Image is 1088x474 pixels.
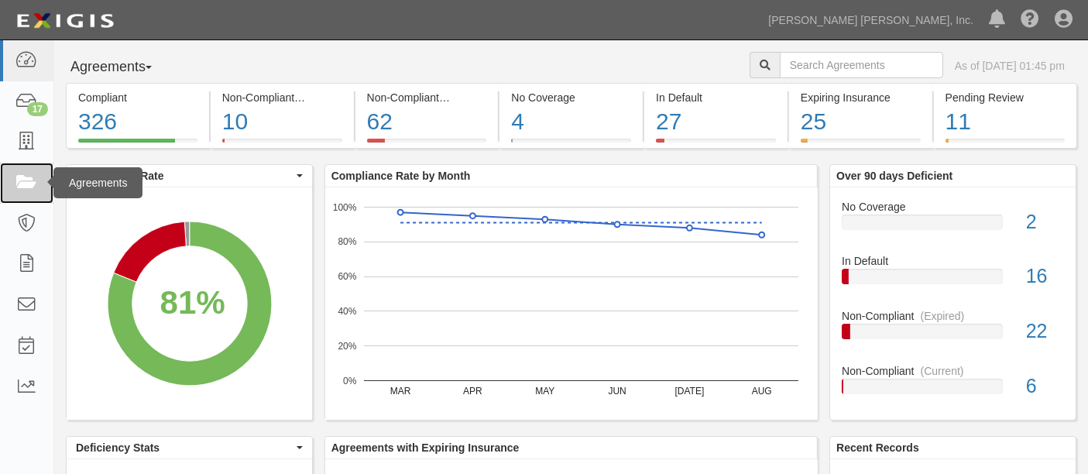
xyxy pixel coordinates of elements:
a: Non-Compliant(Current)6 [842,363,1064,407]
span: Deficiency Stats [76,440,293,455]
span: Compliance Rate [76,168,293,184]
i: Help Center - Complianz [1021,11,1039,29]
div: Non-Compliant [830,363,1076,379]
a: Compliant326 [66,139,209,151]
a: Expiring Insurance25 [789,139,932,151]
div: Agreements [53,167,142,198]
a: Pending Review11 [934,139,1077,151]
text: 80% [338,236,356,247]
div: In Default [830,253,1076,269]
div: 16 [1014,263,1076,290]
text: MAR [390,386,411,397]
div: Compliant [78,90,197,105]
div: Non-Compliant (Current) [222,90,342,105]
text: [DATE] [674,386,704,397]
text: 60% [338,271,356,282]
div: Pending Review [946,90,1065,105]
div: (Current) [921,363,964,379]
text: 20% [338,341,356,352]
text: MAY [535,386,554,397]
text: APR [463,386,482,397]
div: 6 [1014,373,1076,400]
button: Compliance Rate [67,165,312,187]
text: 100% [333,201,357,212]
div: (Expired) [921,308,965,324]
a: In Default27 [644,139,788,151]
div: 326 [78,105,197,139]
div: 27 [656,105,776,139]
div: 17 [27,102,48,116]
div: 10 [222,105,342,139]
div: (Current) [300,90,344,105]
div: 22 [1014,318,1076,345]
a: Non-Compliant(Expired)22 [842,308,1064,363]
div: 4 [511,105,631,139]
div: 62 [367,105,487,139]
input: Search Agreements [780,52,943,78]
a: In Default16 [842,253,1064,308]
div: (Expired) [445,90,489,105]
div: Non-Compliant (Expired) [367,90,487,105]
div: No Coverage [830,199,1076,215]
a: [PERSON_NAME] [PERSON_NAME], Inc. [760,5,981,36]
b: Over 90 days Deficient [836,170,952,182]
b: Agreements with Expiring Insurance [331,441,520,454]
div: 81% [160,280,225,326]
text: JUN [608,386,626,397]
div: Expiring Insurance [801,90,921,105]
a: Non-Compliant(Current)10 [211,139,354,151]
text: 40% [338,306,356,317]
b: Recent Records [836,441,919,454]
div: 25 [801,105,921,139]
img: logo-5460c22ac91f19d4615b14bd174203de0afe785f0fc80cf4dbbc73dc1793850b.png [12,7,118,35]
text: AUG [752,386,772,397]
a: No Coverage4 [499,139,643,151]
svg: A chart. [67,187,312,420]
div: 2 [1014,208,1076,236]
div: As of [DATE] 01:45 pm [955,58,1065,74]
div: 11 [946,105,1065,139]
text: 0% [343,375,357,386]
div: Non-Compliant [830,308,1076,324]
b: Compliance Rate by Month [331,170,471,182]
button: Deficiency Stats [67,437,312,459]
button: Agreements [66,52,182,83]
div: No Coverage [511,90,631,105]
a: No Coverage2 [842,199,1064,254]
svg: A chart. [325,187,818,420]
div: In Default [656,90,776,105]
a: Non-Compliant(Expired)62 [355,139,499,151]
